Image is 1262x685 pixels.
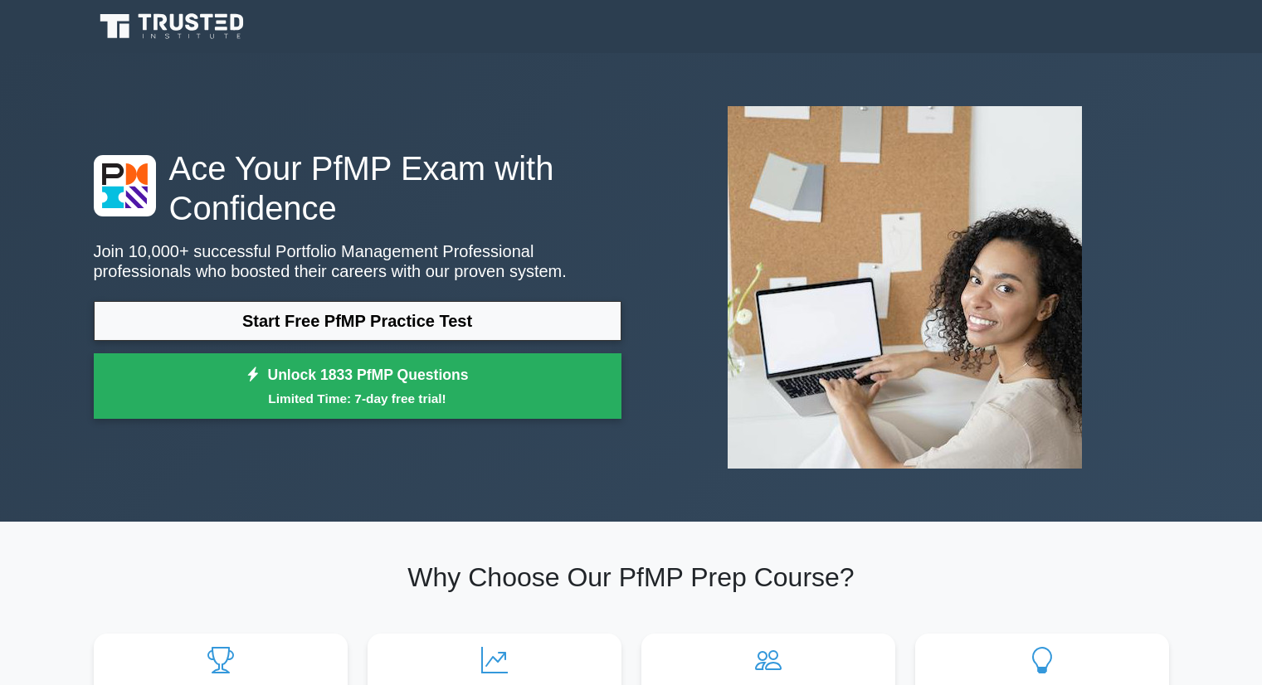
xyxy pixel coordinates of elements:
[94,561,1169,593] h2: Why Choose Our PfMP Prep Course?
[94,148,621,228] h1: Ace Your PfMP Exam with Confidence
[94,241,621,281] p: Join 10,000+ successful Portfolio Management Professional professionals who boosted their careers...
[94,301,621,341] a: Start Free PfMP Practice Test
[115,389,601,408] small: Limited Time: 7-day free trial!
[94,353,621,420] a: Unlock 1833 PfMP QuestionsLimited Time: 7-day free trial!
